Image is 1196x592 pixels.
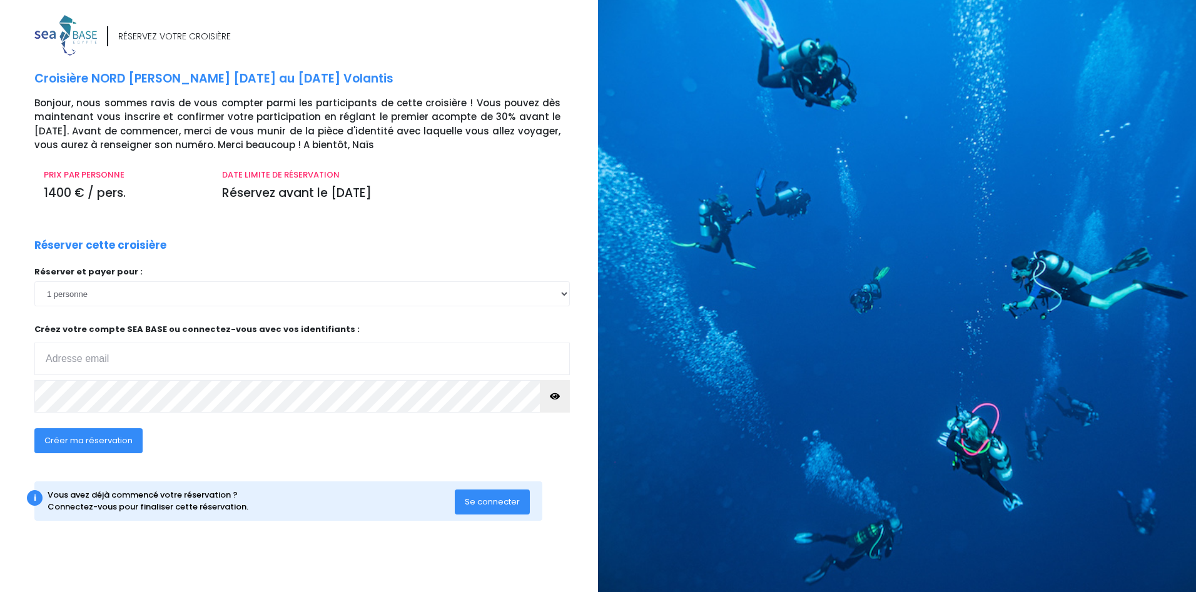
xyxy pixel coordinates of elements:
[222,184,560,203] p: Réservez avant le [DATE]
[34,323,570,375] p: Créez votre compte SEA BASE ou connectez-vous avec vos identifiants :
[455,496,530,506] a: Se connecter
[27,490,43,506] div: i
[34,96,589,153] p: Bonjour, nous sommes ravis de vous compter parmi les participants de cette croisière ! Vous pouve...
[465,496,520,508] span: Se connecter
[44,184,203,203] p: 1400 € / pers.
[34,70,589,88] p: Croisière NORD [PERSON_NAME] [DATE] au [DATE] Volantis
[222,169,560,181] p: DATE LIMITE DE RÉSERVATION
[44,434,133,446] span: Créer ma réservation
[34,428,143,453] button: Créer ma réservation
[34,15,97,56] img: logo_color1.png
[44,169,203,181] p: PRIX PAR PERSONNE
[34,238,166,254] p: Réserver cette croisière
[48,489,455,513] div: Vous avez déjà commencé votre réservation ? Connectez-vous pour finaliser cette réservation.
[118,30,231,43] div: RÉSERVEZ VOTRE CROISIÈRE
[34,266,570,278] p: Réserver et payer pour :
[455,489,530,514] button: Se connecter
[34,343,570,375] input: Adresse email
